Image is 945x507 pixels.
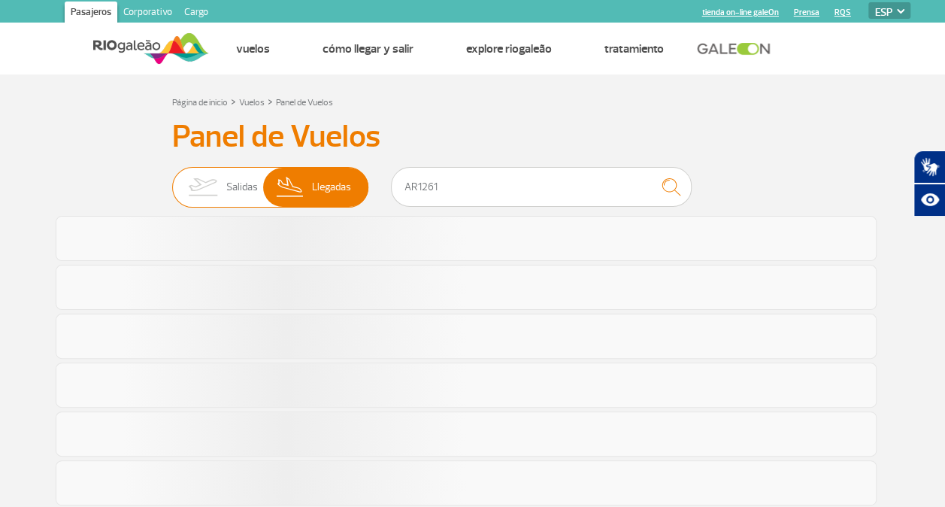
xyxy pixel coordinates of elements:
[276,97,333,108] a: Panel de Vuelos
[226,168,258,207] span: Salidas
[913,150,945,217] div: Plugin de acessibilidade da Hand Talk.
[913,150,945,184] button: Abrir tradutor de língua de sinais.
[268,93,273,110] a: >
[794,8,819,17] a: Prensa
[65,2,117,26] a: Pasajeros
[702,8,779,17] a: tienda on-line galeOn
[178,2,214,26] a: Cargo
[117,2,178,26] a: Corporativo
[465,41,551,56] a: Explore RIOgaleão
[913,184,945,217] button: Abrir recursos assistivos.
[179,168,226,207] img: slider-embarque
[231,93,236,110] a: >
[322,41,413,56] a: Cómo llegar y salir
[235,41,269,56] a: Vuelos
[172,97,228,108] a: Página de inicio
[604,41,663,56] a: Tratamiento
[834,8,851,17] a: RQS
[312,168,351,207] span: Llegadas
[391,167,692,207] input: Vuelo, ciudad o compañía aérea
[172,118,774,156] h3: Panel de Vuelos
[268,168,313,207] img: slider-desembarque
[239,97,265,108] a: Vuelos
